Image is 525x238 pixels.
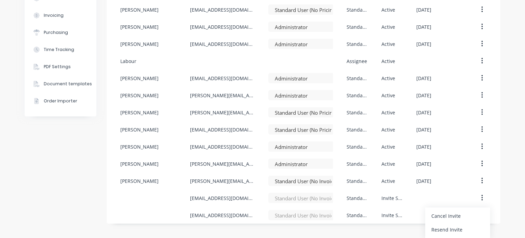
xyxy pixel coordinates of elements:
[416,109,431,116] div: [DATE]
[381,40,395,48] div: Active
[44,47,74,53] div: Time Tracking
[416,160,431,167] div: [DATE]
[416,143,431,150] div: [DATE]
[190,6,255,13] div: [EMAIL_ADDRESS][DOMAIN_NAME]
[347,40,368,48] div: Standard
[25,92,96,110] button: Order Importer
[190,109,255,116] div: [PERSON_NAME][EMAIL_ADDRESS][DOMAIN_NAME]
[25,41,96,58] button: Time Tracking
[381,23,395,30] div: Active
[120,109,159,116] div: [PERSON_NAME]
[190,160,255,167] div: [PERSON_NAME][EMAIL_ADDRESS][DOMAIN_NAME]
[381,75,395,82] div: Active
[25,24,96,41] button: Purchasing
[381,177,395,185] div: Active
[347,195,368,202] div: Standard
[120,92,159,99] div: [PERSON_NAME]
[347,23,368,30] div: Standard
[347,109,368,116] div: Standard
[347,6,368,13] div: Standard
[190,212,255,219] div: [EMAIL_ADDRESS][DOMAIN_NAME]
[44,98,77,104] div: Order Importer
[190,177,255,185] div: [PERSON_NAME][EMAIL_ADDRESS][DOMAIN_NAME]
[381,92,395,99] div: Active
[416,6,431,13] div: [DATE]
[190,126,255,133] div: [EMAIL_ADDRESS][DOMAIN_NAME]
[120,126,159,133] div: [PERSON_NAME]
[347,58,367,65] div: Assignee
[347,92,368,99] div: Standard
[190,195,255,202] div: [EMAIL_ADDRESS][DOMAIN_NAME]
[416,75,431,82] div: [DATE]
[347,160,368,167] div: Standard
[25,75,96,92] button: Document templates
[381,126,395,133] div: Active
[25,7,96,24] button: Invoicing
[190,92,255,99] div: [PERSON_NAME][EMAIL_ADDRESS][DOMAIN_NAME]
[120,40,159,48] div: [PERSON_NAME]
[347,143,368,150] div: Standard
[416,92,431,99] div: [DATE]
[120,160,159,167] div: [PERSON_NAME]
[347,177,368,185] div: Standard
[381,109,395,116] div: Active
[431,211,484,221] div: Cancel Invite
[120,23,159,30] div: [PERSON_NAME]
[190,23,255,30] div: [EMAIL_ADDRESS][DOMAIN_NAME]
[44,81,92,87] div: Document templates
[190,143,255,150] div: [EMAIL_ADDRESS][DOMAIN_NAME]
[347,126,368,133] div: Standard
[120,143,159,150] div: [PERSON_NAME]
[44,64,71,70] div: PDF Settings
[416,23,431,30] div: [DATE]
[190,40,255,48] div: [EMAIL_ADDRESS][DOMAIN_NAME]
[347,212,368,219] div: Standard
[381,143,395,150] div: Active
[120,6,159,13] div: [PERSON_NAME]
[120,177,159,185] div: [PERSON_NAME]
[416,177,431,185] div: [DATE]
[347,75,368,82] div: Standard
[381,160,395,167] div: Active
[44,12,64,18] div: Invoicing
[381,212,403,219] div: Invite Sent
[120,58,136,65] div: Labour
[416,126,431,133] div: [DATE]
[190,75,255,82] div: [EMAIL_ADDRESS][DOMAIN_NAME]
[120,75,159,82] div: [PERSON_NAME]
[381,6,395,13] div: Active
[381,195,403,202] div: Invite Sent
[416,40,431,48] div: [DATE]
[381,58,395,65] div: Active
[431,225,484,235] div: Resend Invite
[25,58,96,75] button: PDF Settings
[44,29,68,36] div: Purchasing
